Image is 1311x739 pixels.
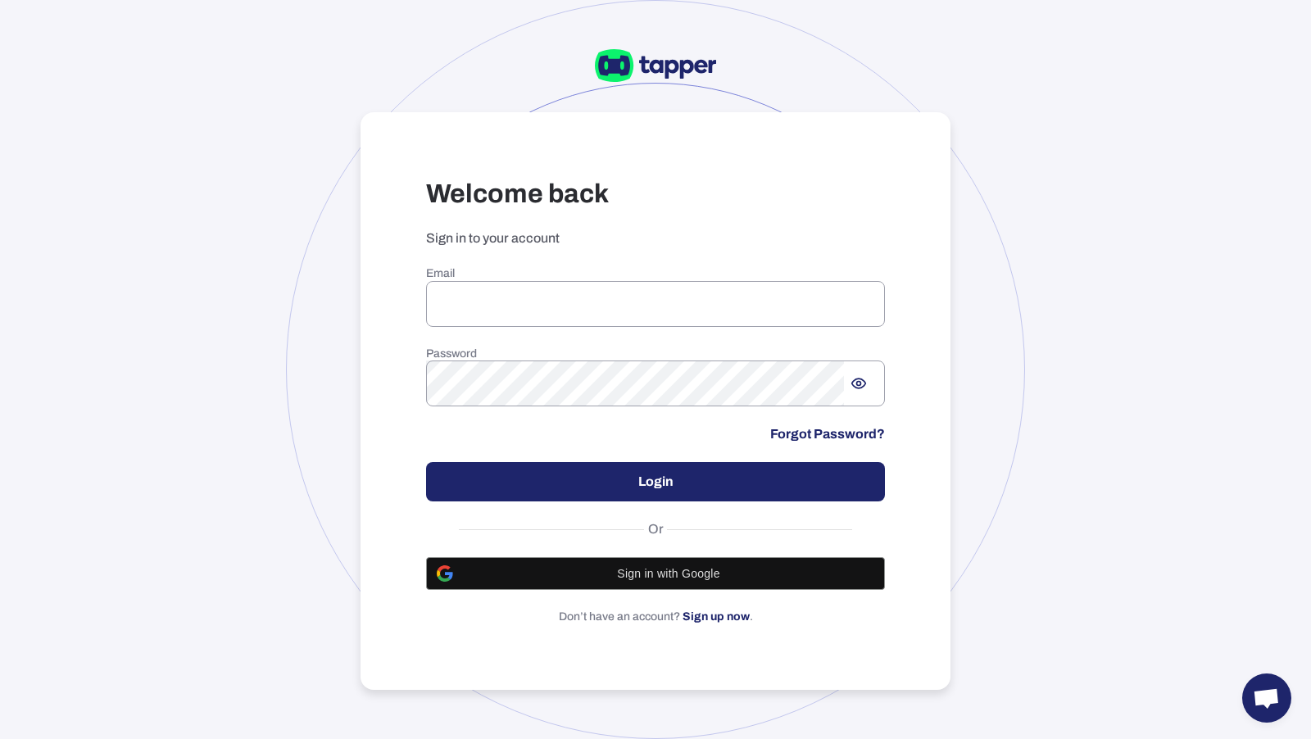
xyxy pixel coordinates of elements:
h6: Email [426,266,885,281]
p: Don’t have an account? . [426,610,885,624]
button: Login [426,462,885,501]
p: Sign in to your account [426,230,885,247]
div: Open chat [1242,673,1291,723]
h3: Welcome back [426,178,885,211]
span: Sign in with Google [463,567,874,580]
button: Sign in with Google [426,557,885,590]
button: Show password [844,369,873,398]
h6: Password [426,347,885,361]
span: Or [644,521,668,537]
a: Forgot Password? [770,426,885,442]
a: Sign up now [683,610,750,623]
